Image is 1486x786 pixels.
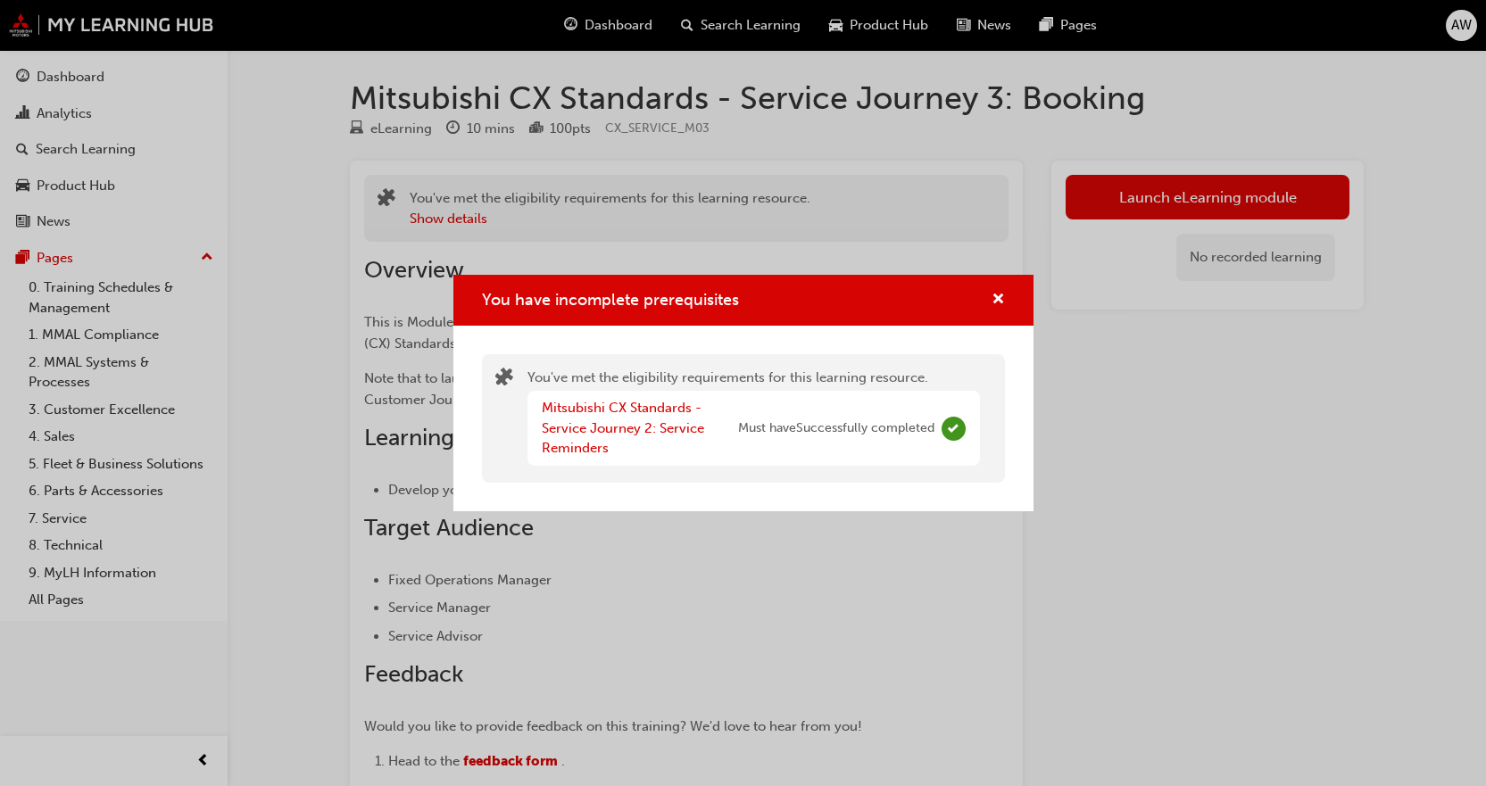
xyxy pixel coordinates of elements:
a: Mitsubishi CX Standards - Service Journey 2: Service Reminders [542,400,704,456]
span: Complete [942,417,966,441]
button: cross-icon [992,289,1005,311]
span: cross-icon [992,293,1005,309]
div: You've met the eligibility requirements for this learning resource. [527,368,980,469]
span: puzzle-icon [495,369,513,390]
span: You have incomplete prerequisites [482,290,739,310]
span: Must have Successfully completed [738,418,934,439]
div: You have incomplete prerequisites [453,275,1034,511]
